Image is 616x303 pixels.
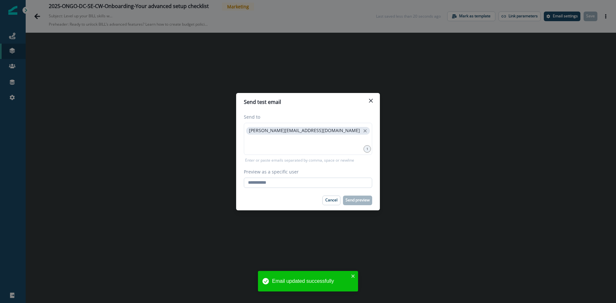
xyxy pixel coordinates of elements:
[322,196,340,205] button: Cancel
[249,128,360,133] p: [PERSON_NAME][EMAIL_ADDRESS][DOMAIN_NAME]
[244,168,368,175] label: Preview as a specific user
[346,198,370,202] p: Send preview
[343,196,372,205] button: Send preview
[364,145,371,153] div: 1
[244,98,281,106] p: Send test email
[362,128,368,134] button: close
[366,96,376,106] button: Close
[244,157,355,163] p: Enter or paste emails separated by comma, space or newline
[272,277,349,285] div: Email updated successfully
[325,198,338,202] p: Cancel
[244,114,368,120] label: Send to
[351,274,355,279] button: close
